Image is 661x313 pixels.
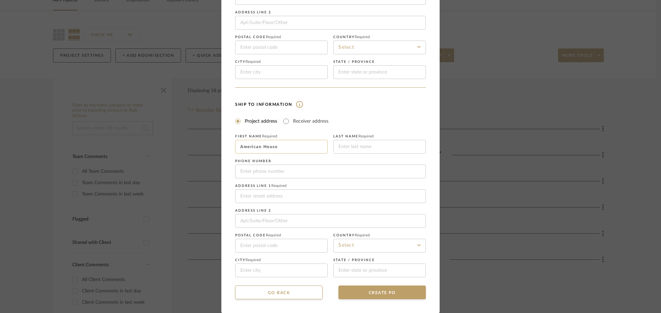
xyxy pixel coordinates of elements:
[235,16,426,30] input: Apt/Suite/Floor/Other
[292,101,303,108] img: information.svg
[235,101,426,108] h4: Ship To Information
[355,233,370,237] span: Required
[235,60,328,64] label: City
[245,258,261,262] span: Required
[333,60,426,64] label: State / province
[235,233,328,237] label: Postal code
[338,286,426,299] button: CREATE PO
[333,239,426,253] input: Select
[358,134,374,138] span: Required
[235,140,328,154] input: Enter first name
[266,35,281,39] span: Required
[235,10,426,14] label: Address Line 2
[235,264,328,277] input: Enter city
[262,134,277,138] span: Required
[235,258,328,262] label: City
[293,118,328,125] label: Receiver address
[333,233,426,237] label: Country
[235,35,328,39] label: Postal code
[271,184,286,188] span: Required
[333,65,426,79] input: Enter state or province
[235,159,426,163] label: Phone number
[333,134,426,138] label: Last Name
[333,35,426,39] label: Country
[235,239,328,253] input: Enter postal code
[245,60,261,64] span: Required
[333,140,426,154] input: Enter last name
[333,264,426,277] input: Enter state or province
[333,41,426,54] input: Select
[245,118,277,125] label: Project address
[235,41,328,54] input: Enter postal code
[235,134,328,138] label: First Name
[235,214,426,228] input: Apt/Suite/Floor/Other
[333,258,426,262] label: State / province
[235,165,426,178] input: Enter phone number
[235,65,328,79] input: Enter city
[235,184,426,188] label: Address Line 1
[235,189,426,203] input: Enter street address
[266,233,281,237] span: Required
[235,209,426,213] label: Address Line 2
[355,35,370,39] span: Required
[235,286,323,299] button: Go back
